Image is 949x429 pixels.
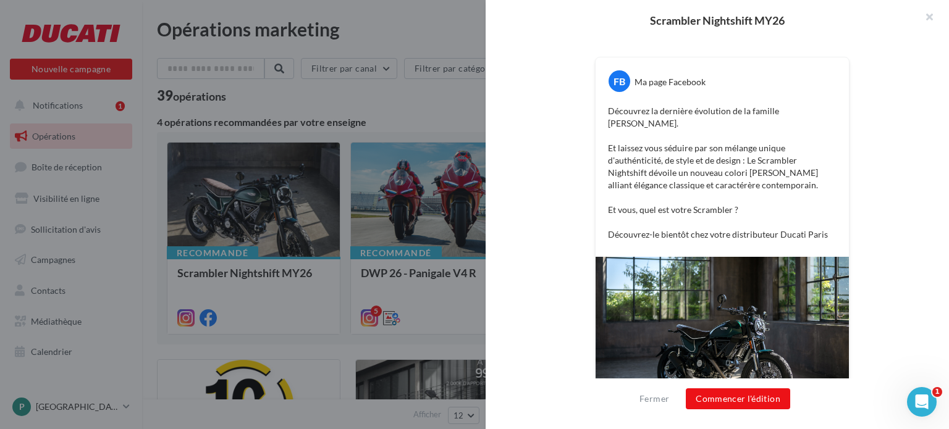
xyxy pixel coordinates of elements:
[932,387,942,397] span: 1
[686,388,790,409] button: Commencer l'édition
[635,391,674,406] button: Fermer
[907,387,937,417] iframe: Intercom live chat
[635,76,706,88] div: Ma page Facebook
[609,70,630,92] div: FB
[608,105,837,241] p: Découvrez la dernière évolution de la famille [PERSON_NAME]. Et laissez vous séduire par son méla...
[505,15,929,26] div: Scrambler Nightshift MY26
